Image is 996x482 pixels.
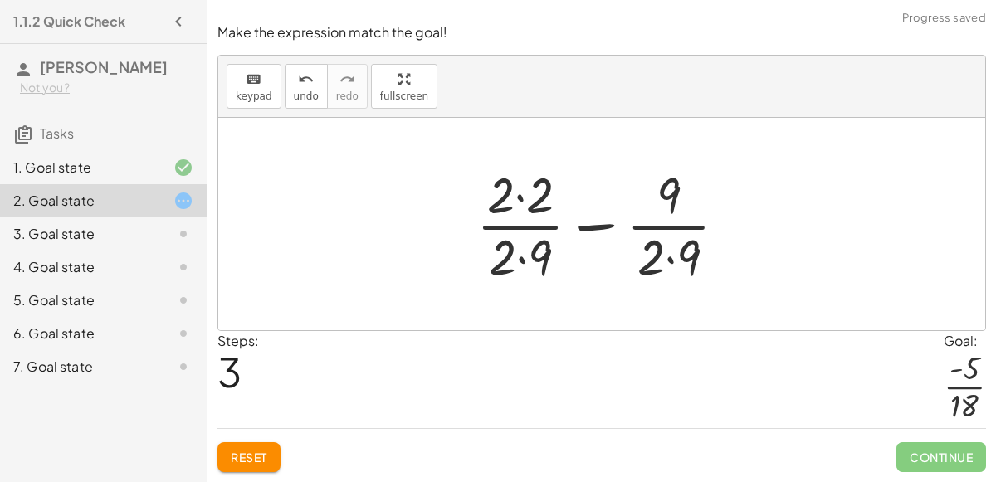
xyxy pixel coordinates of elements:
div: 6. Goal state [13,324,147,343]
i: keyboard [246,70,261,90]
p: Make the expression match the goal! [217,23,986,42]
span: keypad [236,90,272,102]
span: [PERSON_NAME] [40,57,168,76]
i: Task not started. [173,290,193,310]
div: 1. Goal state [13,158,147,178]
button: undoundo [285,64,328,109]
i: Task not started. [173,257,193,277]
div: 2. Goal state [13,191,147,211]
h4: 1.1.2 Quick Check [13,12,125,32]
span: Reset [231,450,267,465]
div: Not you? [20,80,193,96]
div: 5. Goal state [13,290,147,310]
div: 4. Goal state [13,257,147,277]
i: redo [339,70,355,90]
button: keyboardkeypad [227,64,281,109]
span: 3 [217,346,242,397]
i: Task not started. [173,324,193,343]
span: redo [336,90,359,102]
div: 7. Goal state [13,357,147,377]
button: fullscreen [371,64,437,109]
i: Task finished and correct. [173,158,193,178]
div: Goal: [944,331,986,351]
span: Tasks [40,124,74,142]
span: undo [294,90,319,102]
label: Steps: [217,332,259,349]
button: Reset [217,442,281,472]
i: Task not started. [173,357,193,377]
i: Task started. [173,191,193,211]
button: redoredo [327,64,368,109]
div: 3. Goal state [13,224,147,244]
span: fullscreen [380,90,428,102]
i: Task not started. [173,224,193,244]
i: undo [298,70,314,90]
span: Progress saved [902,10,986,27]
